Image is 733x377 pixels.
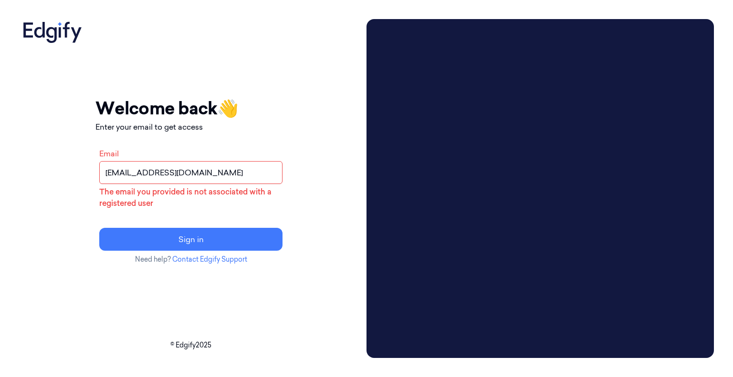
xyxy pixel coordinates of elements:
p: © Edgify 2025 [19,340,363,350]
label: Email [99,149,119,158]
h1: Welcome back 👋 [95,95,286,121]
p: Need help? [95,255,286,265]
p: The email you provided is not associated with a registered user [99,186,283,209]
a: Contact Edgify Support [172,255,247,264]
p: Enter your email to get access [95,121,286,132]
input: name@example.com [99,161,283,184]
button: Sign in [99,228,283,251]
